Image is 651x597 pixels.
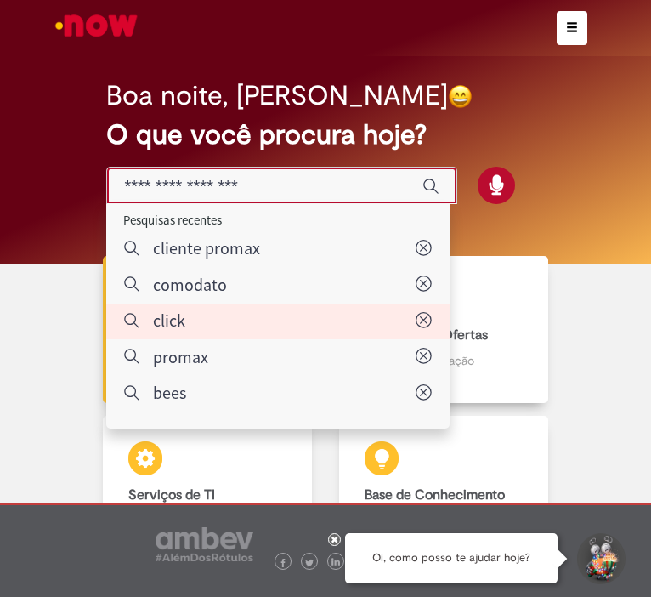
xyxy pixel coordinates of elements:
img: ServiceNow [53,9,140,43]
div: Oi, como posso te ajudar hoje? [345,533,558,583]
img: logo_footer_linkedin.png [331,558,340,568]
h2: O que você procura hoje? [106,120,544,150]
a: Tirar dúvidas Tirar dúvidas com Lupi Assist e Gen Ai [89,256,325,403]
h2: Boa noite, [PERSON_NAME] [106,81,448,111]
img: logo_footer_facebook.png [279,559,287,567]
button: Iniciar Conversa de Suporte [575,533,626,584]
b: Serviços de TI [128,486,215,503]
button: Alternar navegação [557,11,587,45]
img: logo_footer_ambev_rotulo_gray.png [156,527,253,561]
img: logo_footer_twitter.png [305,559,314,567]
a: Serviços de TI Encontre ajuda [89,416,325,546]
b: Base de Conhecimento [365,486,505,503]
a: Base de Conhecimento Consulte e aprenda [325,416,562,546]
img: happy-face.png [448,84,473,109]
